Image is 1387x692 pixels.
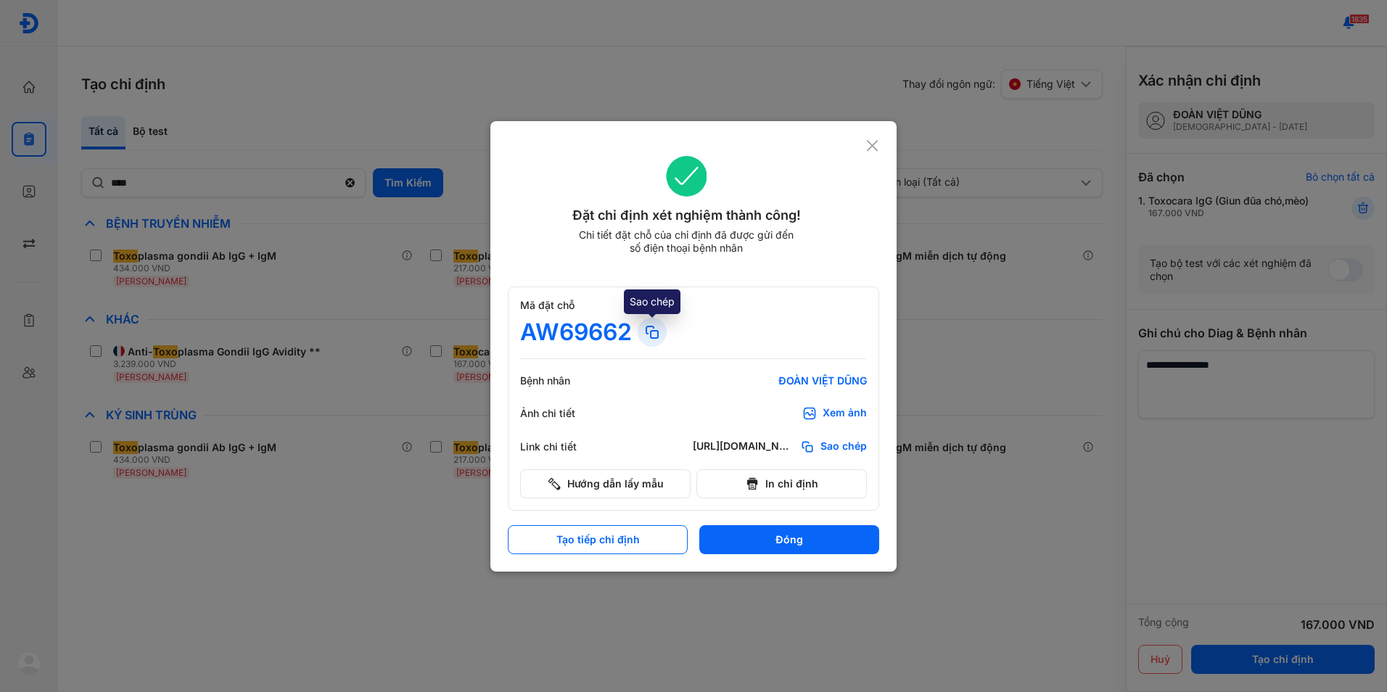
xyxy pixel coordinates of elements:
[520,469,691,498] button: Hướng dẫn lấy mẫu
[520,318,632,347] div: AW69662
[520,374,607,387] div: Bệnh nhân
[693,440,794,454] div: [URL][DOMAIN_NAME]
[520,440,607,453] div: Link chi tiết
[823,406,867,421] div: Xem ảnh
[520,407,607,420] div: Ảnh chi tiết
[572,228,800,255] div: Chi tiết đặt chỗ của chỉ định đã được gửi đến số điện thoại bệnh nhân
[693,374,867,387] div: ĐOÀN VIỆT DŨNG
[820,440,867,454] span: Sao chép
[696,469,867,498] button: In chỉ định
[508,525,688,554] button: Tạo tiếp chỉ định
[520,299,867,312] div: Mã đặt chỗ
[699,525,879,554] button: Đóng
[508,205,865,226] div: Đặt chỉ định xét nghiệm thành công!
